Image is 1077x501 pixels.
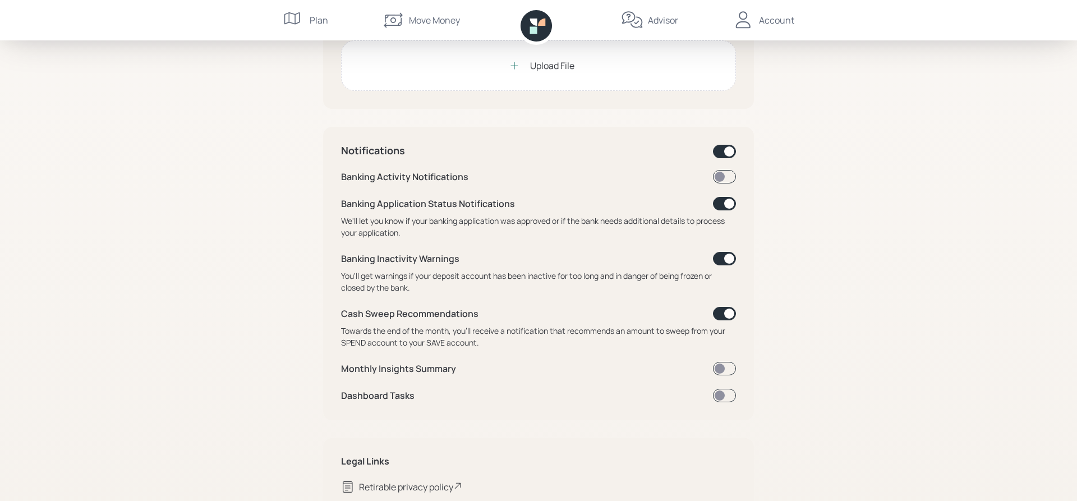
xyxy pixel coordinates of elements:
div: Plan [310,13,328,27]
div: Upload File [530,59,574,72]
div: Banking Activity Notifications [341,170,468,183]
div: Advisor [648,13,678,27]
div: Towards the end of the month, you'll receive a notification that recommends an amount to sweep fr... [341,325,736,348]
div: Cash Sweep Recommendations [341,307,478,320]
h4: Notifications [341,145,405,157]
div: We'll let you know if your banking application was approved or if the bank needs additional detai... [341,215,736,238]
div: Dashboard Tasks [341,389,415,402]
div: Move Money [409,13,460,27]
div: You'll get warnings if your deposit account has been inactive for too long and in danger of being... [341,270,736,293]
h5: Legal Links [341,456,736,467]
div: Retirable privacy policy [359,480,462,494]
div: Account [759,13,794,27]
div: Monthly Insights Summary [341,362,456,375]
div: Banking Application Status Notifications [341,197,515,210]
div: Banking Inactivity Warnings [341,252,459,265]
